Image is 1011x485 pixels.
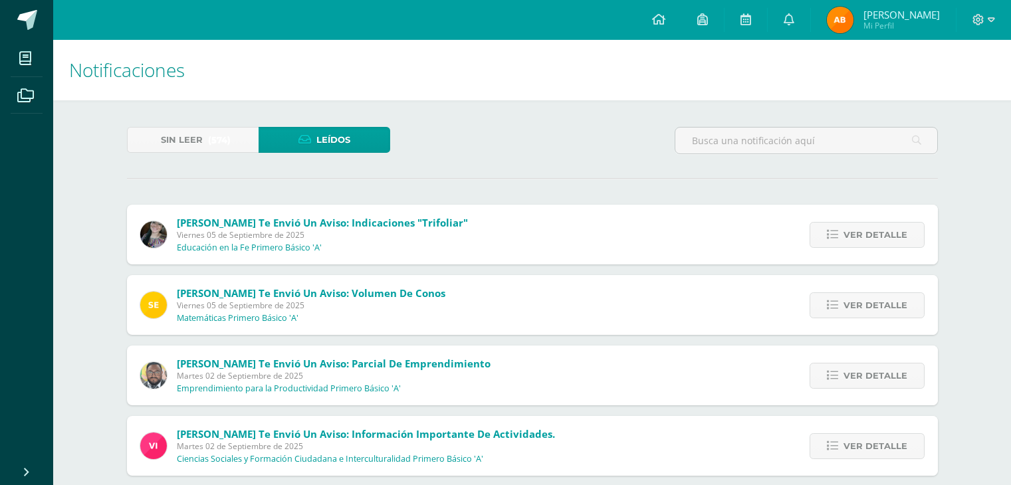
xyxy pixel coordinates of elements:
[843,223,907,247] span: Ver detalle
[161,128,203,152] span: Sin leer
[140,292,167,318] img: 03c2987289e60ca238394da5f82a525a.png
[827,7,853,33] img: af3f1ce2e402b9b88cdd69c96d8e3f35.png
[863,8,940,21] span: [PERSON_NAME]
[843,363,907,388] span: Ver detalle
[140,433,167,459] img: bd6d0aa147d20350c4821b7c643124fa.png
[208,128,231,152] span: (574)
[177,300,445,311] span: Viernes 05 de Septiembre de 2025
[177,229,468,241] span: Viernes 05 de Septiembre de 2025
[140,362,167,389] img: 712781701cd376c1a616437b5c60ae46.png
[177,216,468,229] span: [PERSON_NAME] te envió un aviso: Indicaciones "Trifoliar"
[177,370,491,381] span: Martes 02 de Septiembre de 2025
[675,128,937,153] input: Busca una notificación aquí
[843,293,907,318] span: Ver detalle
[140,221,167,248] img: 8322e32a4062cfa8b237c59eedf4f548.png
[843,434,907,458] span: Ver detalle
[127,127,259,153] a: Sin leer(574)
[177,242,322,253] p: Educación en la Fe Primero Básico 'A'
[259,127,390,153] a: Leídos
[177,440,555,452] span: Martes 02 de Septiembre de 2025
[177,357,491,370] span: [PERSON_NAME] te envió un aviso: Parcial de Emprendimiento
[177,454,483,464] p: Ciencias Sociales y Formación Ciudadana e Interculturalidad Primero Básico 'A'
[177,427,555,440] span: [PERSON_NAME] te envió un aviso: Información importante de Actividades.
[177,313,298,324] p: Matemáticas Primero Básico 'A'
[316,128,350,152] span: Leídos
[863,20,940,31] span: Mi Perfil
[177,383,401,394] p: Emprendimiento para la Productividad Primero Básico 'A'
[177,286,445,300] span: [PERSON_NAME] te envió un aviso: Volumen de conos
[69,57,185,82] span: Notificaciones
